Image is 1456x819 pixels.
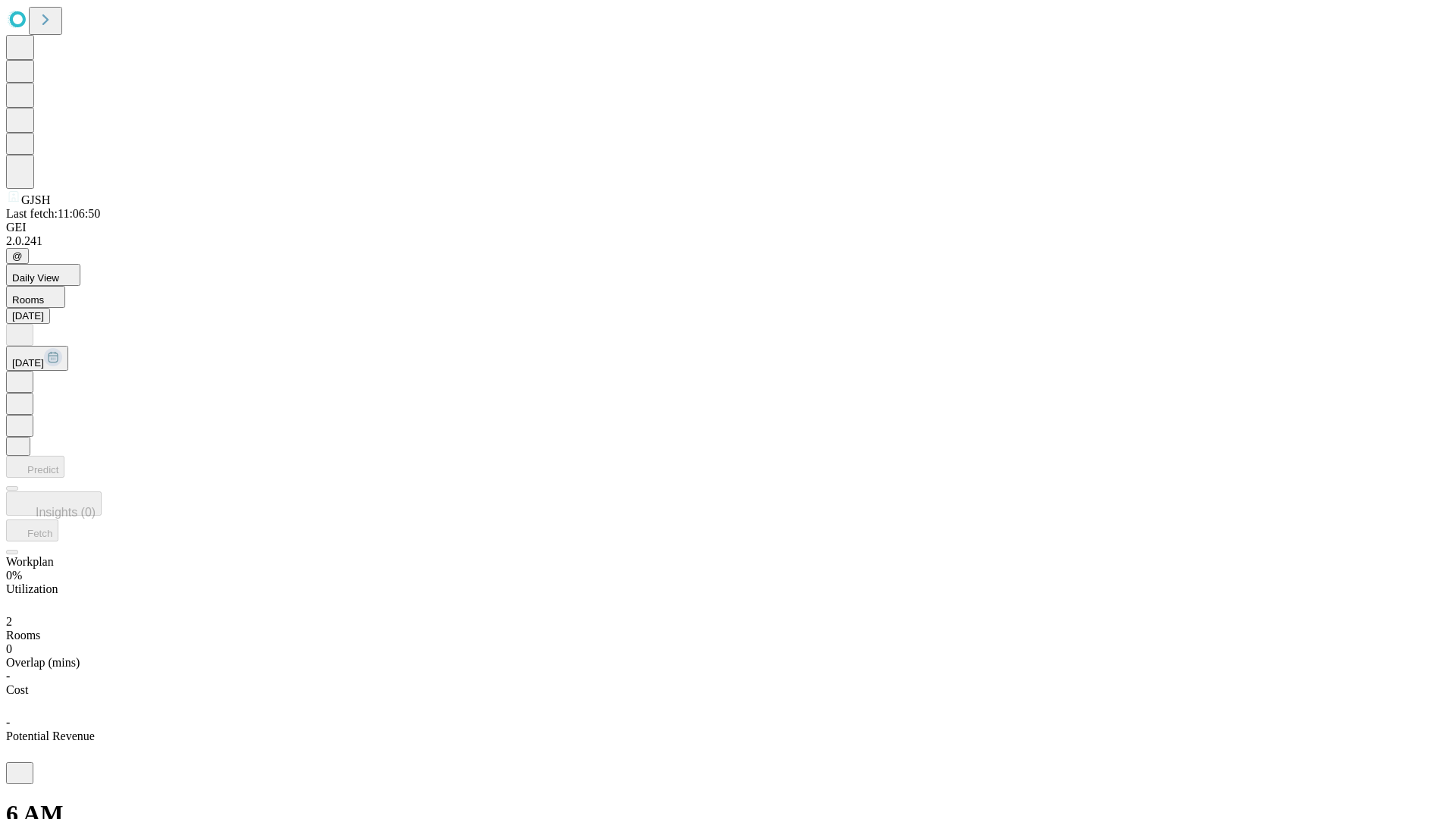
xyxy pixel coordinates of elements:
button: [DATE] [6,308,50,324]
button: Insights (0) [6,491,102,516]
span: - [6,716,10,729]
span: 0 [6,642,12,655]
span: Utilization [6,582,58,595]
span: Last fetch: 11:06:50 [6,207,100,220]
span: Workplan [6,555,54,568]
span: 0% [6,569,22,582]
span: Daily View [12,272,59,284]
button: Fetch [6,519,58,541]
span: Overlap (mins) [6,656,80,669]
button: Daily View [6,264,80,286]
span: - [6,670,10,682]
span: Rooms [12,294,44,306]
span: [DATE] [12,357,44,369]
span: GJSH [21,193,50,206]
button: Predict [6,456,64,478]
span: Insights (0) [36,506,96,519]
span: Rooms [6,629,40,642]
button: Rooms [6,286,65,308]
span: @ [12,250,23,262]
button: @ [6,248,29,264]
div: GEI [6,221,1450,234]
div: 2.0.241 [6,234,1450,248]
span: Potential Revenue [6,730,95,742]
span: 2 [6,615,12,628]
button: [DATE] [6,346,68,371]
span: Cost [6,683,28,696]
